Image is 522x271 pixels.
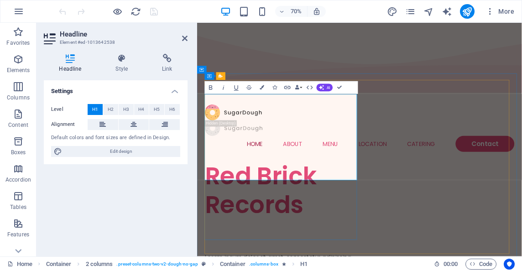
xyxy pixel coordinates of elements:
[149,104,164,115] button: H5
[6,39,30,47] p: Favorites
[123,104,129,115] span: H3
[462,6,472,17] i: Publish
[269,81,281,94] button: Icons
[10,203,26,211] p: Tables
[243,81,256,94] button: Strikethrough
[205,81,217,94] button: Bold (Ctrl+B)
[130,6,141,17] i: Reload page
[434,259,458,270] h6: Session time
[444,259,458,270] span: 00 00
[485,7,514,16] span: More
[46,259,72,270] span: Click to select. Double-click to edit
[100,54,147,73] h4: Style
[442,6,453,17] button: text_generator
[116,259,198,270] span: . preset-columns-two-v2-dough-no-gap
[282,261,286,266] i: Element contains an animation
[154,104,160,115] span: H5
[470,259,492,270] span: Code
[218,81,230,94] button: Italic (Ctrl+I)
[51,104,88,115] label: Level
[313,7,321,16] i: On resize automatically adjust zoom level to fit chosen device.
[51,119,88,130] label: Alignment
[51,134,180,142] div: Default colors and font sizes are defined in Design.
[282,81,294,94] button: Link
[134,104,149,115] button: H4
[220,259,245,270] span: Click to select. Double-click to edit
[11,149,26,156] p: Boxes
[405,6,416,17] i: Pages (Ctrl+Alt+S)
[103,104,118,115] button: H2
[44,80,188,97] h4: Settings
[317,83,333,91] button: AI
[294,81,303,94] button: Data Bindings
[165,104,180,115] button: H6
[60,38,169,47] h3: Element #ed-1013642538
[130,6,141,17] button: reload
[423,6,434,17] i: Navigator
[230,81,243,94] button: Underline (Ctrl+U)
[465,259,496,270] button: Code
[8,121,28,129] p: Content
[7,94,30,101] p: Columns
[334,81,346,94] button: Confirm (Ctrl+⏎)
[7,67,30,74] p: Elements
[65,146,177,157] span: Edit design
[442,6,452,17] i: AI Writer
[7,231,29,238] p: Features
[44,54,100,73] h4: Headline
[450,261,451,267] span: :
[7,259,32,270] a: Click to cancel selection. Double-click to open Pages
[60,30,188,38] h2: Headline
[387,6,398,17] button: design
[119,104,134,115] button: H3
[300,259,308,270] span: Click to select. Double-click to edit
[289,6,303,17] h6: 70%
[5,176,31,183] p: Accordion
[169,104,175,115] span: H6
[138,104,144,115] span: H4
[387,6,397,17] i: Design (Ctrl+Alt+Y)
[405,6,416,17] button: pages
[88,104,103,115] button: H1
[51,146,180,157] button: Edit design
[112,6,123,17] button: Click here to leave preview mode and continue editing
[275,6,308,17] button: 70%
[92,104,98,115] span: H1
[504,259,515,270] button: Usercentrics
[482,4,518,19] button: More
[108,104,114,115] span: H2
[327,86,330,89] span: AI
[249,259,278,270] span: . columns-box
[256,81,268,94] button: Colors
[46,259,308,270] nav: breadcrumb
[202,261,206,266] i: This element is a customizable preset
[304,81,316,94] button: HTML
[147,54,188,73] h4: Link
[460,4,475,19] button: publish
[423,6,434,17] button: navigator
[86,259,113,270] span: Click to select. Double-click to edit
